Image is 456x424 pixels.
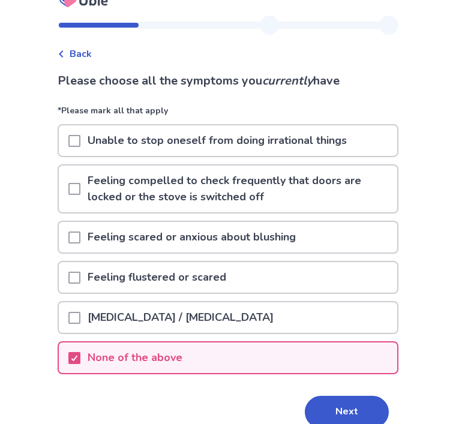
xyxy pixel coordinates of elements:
[58,72,398,90] p: Please choose all the symptoms you have
[80,125,354,156] p: Unable to stop oneself from doing irrational things
[70,47,92,61] span: Back
[80,302,281,333] p: [MEDICAL_DATA] / [MEDICAL_DATA]
[80,342,190,373] p: None of the above
[58,104,398,124] p: *Please mark all that apply
[80,262,233,293] p: Feeling flustered or scared
[80,222,303,252] p: Feeling scared or anxious about blushing
[262,73,313,89] i: currently
[80,166,397,212] p: Feeling compelled to check frequently that doors are locked or the stove is switched off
